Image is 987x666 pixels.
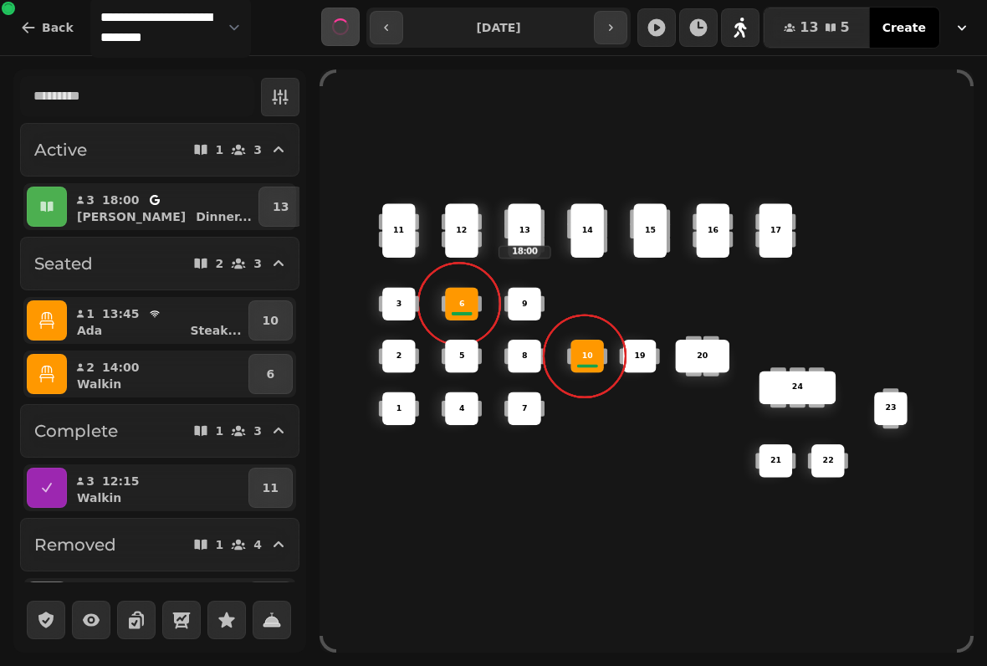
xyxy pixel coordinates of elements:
[70,187,255,227] button: 318:00[PERSON_NAME]Dinner...
[522,403,528,415] p: 7
[77,208,186,225] p: [PERSON_NAME]
[459,351,465,362] p: 5
[582,351,593,362] p: 10
[770,225,781,237] p: 17
[248,300,293,341] button: 10
[885,403,896,415] p: 23
[216,258,224,269] p: 2
[258,187,303,227] button: 13
[253,258,262,269] p: 3
[792,382,803,394] p: 24
[634,351,645,362] p: 19
[582,225,593,237] p: 14
[263,479,279,496] p: 11
[273,198,289,215] p: 13
[216,425,224,437] p: 1
[70,354,245,394] button: 214:00Walkin
[196,208,252,225] p: Dinner ...
[263,312,279,329] p: 10
[216,144,224,156] p: 1
[248,354,293,394] button: 6
[77,322,102,339] p: Ada
[697,351,708,362] p: 20
[248,468,293,508] button: 11
[253,144,262,156] p: 3
[34,533,116,556] h2: Removed
[70,300,245,341] button: 113:45AdaSteak...
[70,468,245,508] button: 312:15Walkin
[85,305,95,322] p: 1
[522,351,528,362] p: 8
[822,455,833,467] p: 22
[34,138,87,161] h2: Active
[522,299,528,310] p: 9
[841,21,850,34] span: 5
[85,192,95,208] p: 3
[459,299,465,310] p: 6
[20,237,299,290] button: Seated23
[191,322,242,339] p: Steak ...
[20,123,299,177] button: Active13
[42,22,74,33] span: Back
[102,473,140,489] p: 12:15
[456,225,467,237] p: 12
[708,225,719,237] p: 16
[85,473,95,489] p: 3
[102,359,140,376] p: 14:00
[882,22,926,33] span: Create
[34,419,118,443] h2: Complete
[216,539,224,551] p: 1
[77,489,121,506] p: Walkin
[396,299,402,310] p: 3
[102,192,140,208] p: 18:00
[77,376,121,392] p: Walkin
[20,404,299,458] button: Complete13
[764,8,869,48] button: 135
[499,247,550,258] p: 18:00
[34,252,93,275] h2: Seated
[20,518,299,571] button: Removed14
[253,425,262,437] p: 3
[253,539,262,551] p: 4
[869,8,939,48] button: Create
[267,366,275,382] p: 6
[102,305,140,322] p: 13:45
[393,225,404,237] p: 11
[459,403,465,415] p: 4
[396,351,402,362] p: 2
[519,225,529,237] p: 13
[645,225,656,237] p: 15
[85,359,95,376] p: 2
[800,21,818,34] span: 13
[396,403,402,415] p: 1
[770,455,781,467] p: 21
